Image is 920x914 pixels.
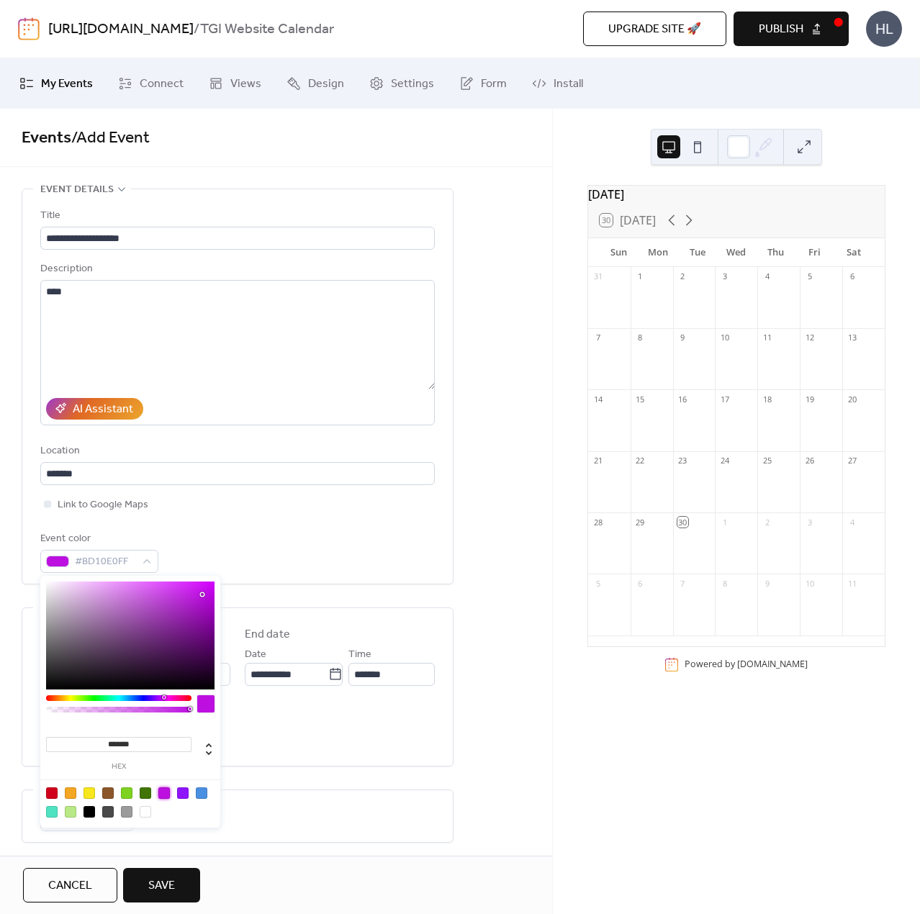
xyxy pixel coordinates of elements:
[148,877,175,895] span: Save
[245,646,266,664] span: Date
[608,21,701,38] span: Upgrade site 🚀
[762,394,772,404] div: 18
[23,868,117,902] button: Cancel
[200,16,334,43] b: TGI Website Calendar
[448,64,518,103] a: Form
[40,530,155,548] div: Event color
[677,456,688,466] div: 23
[847,271,857,282] div: 6
[592,394,603,404] div: 14
[804,271,815,282] div: 5
[592,271,603,282] div: 31
[685,659,808,671] div: Powered by
[140,806,151,818] div: #FFFFFF
[804,578,815,589] div: 10
[276,64,355,103] a: Design
[391,76,434,93] span: Settings
[22,122,71,154] a: Events
[102,806,114,818] div: #4A4A4A
[84,787,95,799] div: #F8E71C
[198,64,272,103] a: Views
[635,271,646,282] div: 1
[84,806,95,818] div: #000000
[554,76,583,93] span: Install
[762,332,772,343] div: 11
[65,806,76,818] div: #B8E986
[756,238,795,267] div: Thu
[834,238,873,267] div: Sat
[762,578,772,589] div: 9
[592,332,603,343] div: 7
[348,646,371,664] span: Time
[762,271,772,282] div: 4
[737,659,808,671] a: [DOMAIN_NAME]
[804,332,815,343] div: 12
[177,787,189,799] div: #9013FE
[677,271,688,282] div: 2
[71,122,150,154] span: / Add Event
[588,186,885,203] div: [DATE]
[635,456,646,466] div: 22
[48,877,92,895] span: Cancel
[635,332,646,343] div: 8
[592,517,603,528] div: 28
[762,456,772,466] div: 25
[762,517,772,528] div: 2
[40,261,432,278] div: Description
[75,553,135,571] span: #BD10E0FF
[677,332,688,343] div: 9
[481,76,507,93] span: Form
[847,394,857,404] div: 20
[358,64,445,103] a: Settings
[521,64,594,103] a: Install
[583,12,726,46] button: Upgrade site 🚀
[804,394,815,404] div: 19
[40,443,432,460] div: Location
[140,787,151,799] div: #417505
[847,332,857,343] div: 13
[46,398,143,420] button: AI Assistant
[40,207,432,225] div: Title
[717,238,756,267] div: Wed
[48,16,194,43] a: [URL][DOMAIN_NAME]
[734,12,849,46] button: Publish
[795,238,834,267] div: Fri
[719,332,730,343] div: 10
[677,578,688,589] div: 7
[804,517,815,528] div: 3
[719,517,730,528] div: 1
[46,806,58,818] div: #50E3C2
[107,64,194,103] a: Connect
[600,238,639,267] div: Sun
[158,787,170,799] div: #BD10E0
[847,578,857,589] div: 11
[719,456,730,466] div: 24
[592,456,603,466] div: 21
[196,787,207,799] div: #4A90E2
[639,238,677,267] div: Mon
[635,578,646,589] div: 6
[804,456,815,466] div: 26
[65,787,76,799] div: #F5A623
[41,76,93,93] span: My Events
[121,806,132,818] div: #9B9B9B
[140,76,184,93] span: Connect
[759,21,803,38] span: Publish
[46,763,191,771] label: hex
[9,64,104,103] a: My Events
[719,394,730,404] div: 17
[194,16,200,43] b: /
[245,626,290,643] div: End date
[230,76,261,93] span: Views
[719,578,730,589] div: 8
[40,181,114,199] span: Event details
[719,271,730,282] div: 3
[635,394,646,404] div: 15
[121,787,132,799] div: #7ED321
[18,17,40,40] img: logo
[677,394,688,404] div: 16
[58,497,148,514] span: Link to Google Maps
[847,517,857,528] div: 4
[866,11,902,47] div: HL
